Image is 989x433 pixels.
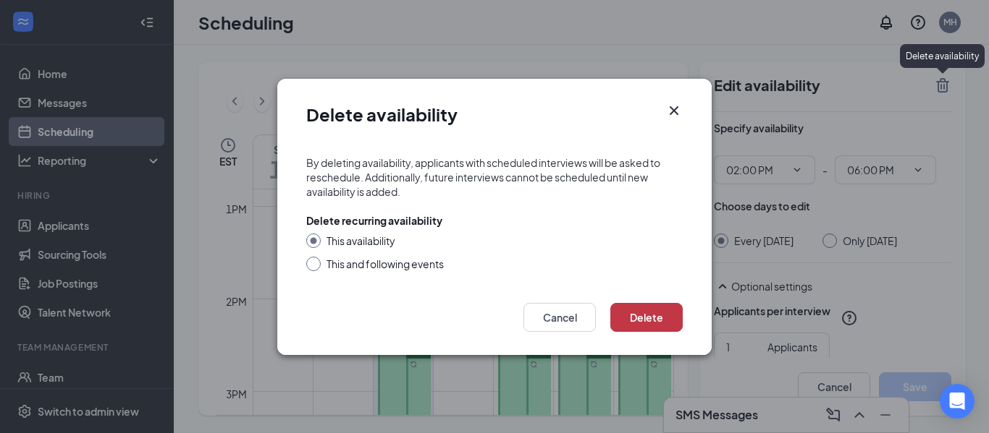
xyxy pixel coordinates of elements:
div: Delete availability [900,44,985,68]
div: Delete recurring availability [306,213,442,228]
button: Close [665,102,683,119]
svg: Cross [665,102,683,119]
button: Cancel [523,303,596,332]
div: This and following events [327,257,444,271]
div: By deleting availability, applicants with scheduled interviews will be asked to reschedule. Addit... [306,155,683,199]
button: Delete [610,303,683,332]
div: This availability [327,233,395,248]
div: Open Intercom Messenger [940,384,975,419]
h1: Delete availability [306,102,458,127]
